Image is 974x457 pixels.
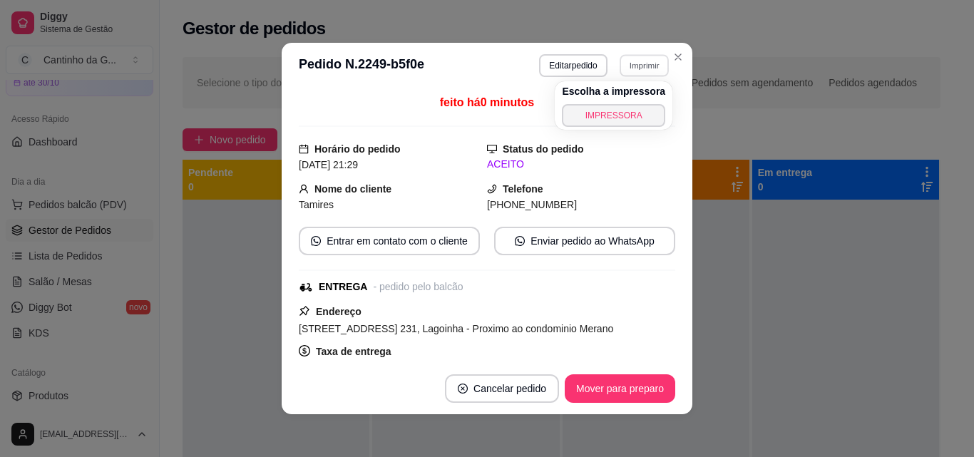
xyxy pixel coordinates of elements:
span: [STREET_ADDRESS] 231, Lagoinha - Proximo ao condominio Merano [299,323,613,334]
span: whats-app [311,236,321,246]
button: whats-appEntrar em contato com o cliente [299,227,480,255]
button: Mover para preparo [565,374,675,403]
span: Tamires [299,199,334,210]
span: whats-app [515,236,525,246]
h3: Pedido N. 2249-b5f0e [299,54,424,77]
span: pushpin [299,305,310,317]
button: IMPRESSORA [562,104,665,127]
button: close-circleCancelar pedido [445,374,559,403]
span: [PHONE_NUMBER] [487,199,577,210]
div: - pedido pelo balcão [373,279,463,294]
button: Imprimir [620,54,669,76]
strong: Status do pedido [503,143,584,155]
button: Close [667,46,690,68]
h4: Escolha a impressora [562,84,665,98]
button: Editarpedido [539,54,607,77]
span: user [299,184,309,194]
span: feito há 0 minutos [440,96,534,108]
span: calendar [299,144,309,154]
strong: Taxa de entrega [316,346,391,357]
strong: Nome do cliente [314,183,391,195]
span: dollar [299,345,310,356]
span: desktop [487,144,497,154]
strong: Horário do pedido [314,143,401,155]
strong: Endereço [316,306,362,317]
div: ENTREGA [319,279,367,294]
button: whats-appEnviar pedido ao WhatsApp [494,227,675,255]
strong: Telefone [503,183,543,195]
span: phone [487,184,497,194]
span: [DATE] 21:29 [299,159,358,170]
span: close-circle [458,384,468,394]
div: ACEITO [487,157,675,172]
